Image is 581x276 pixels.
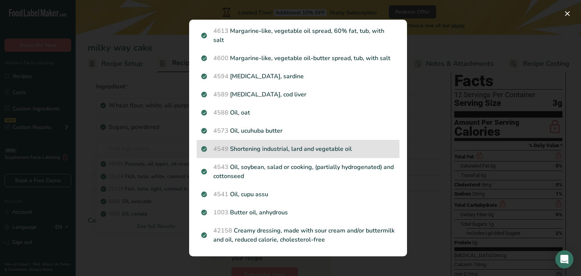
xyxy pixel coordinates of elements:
span: 4541 [213,190,228,198]
span: 4613 [213,27,228,35]
span: 4600 [213,54,228,62]
p: Creamy dressing, made with sour cream and/or buttermilk and oil, reduced calorie, cholesterol-free [201,226,395,244]
span: 4594 [213,72,228,81]
p: Oil, soybean, salad or cooking, (partially hydrogenated) and cottonseed [201,163,395,181]
p: Butter oil, anhydrous [201,208,395,217]
p: Oil, cupu assu [201,190,395,199]
span: 4573 [213,127,228,135]
p: [MEDICAL_DATA], sardine [201,72,395,81]
p: Oil, oat [201,108,395,117]
p: [MEDICAL_DATA], cod liver [201,90,395,99]
span: 1003 [213,208,228,217]
span: 42158 [213,226,232,235]
span: 4588 [213,109,228,117]
span: 4543 [213,163,228,171]
p: Margarine-like, vegetable oil spread, 60% fat, tub, with salt [201,26,395,45]
p: Oil, ucuhuba butter [201,126,395,135]
span: 4549 [213,145,228,153]
div: Open Intercom Messenger [555,250,573,268]
p: Shortening industrial, lard and vegetable oil [201,144,395,154]
span: 4589 [213,90,228,99]
p: Margarine-like, vegetable oil-butter spread, tub, with salt [201,54,395,63]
